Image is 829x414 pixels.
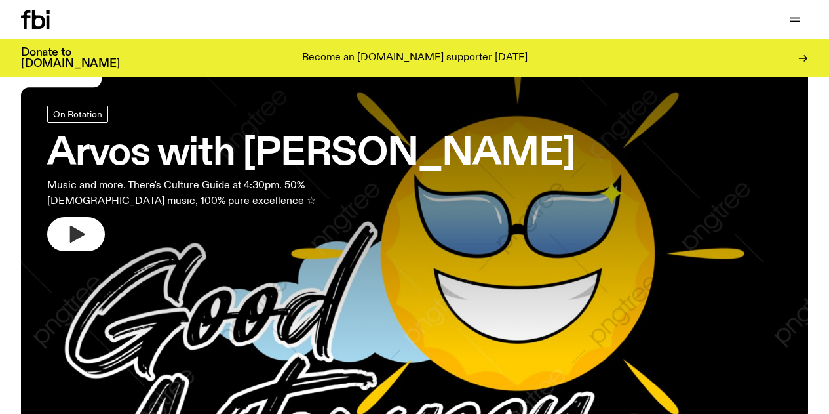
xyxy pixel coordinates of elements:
a: On Rotation [47,106,108,123]
p: Music and more. There's Culture Guide at 4:30pm. 50% [DEMOGRAPHIC_DATA] music, 100% pure excellen... [47,178,383,209]
h3: Arvos with [PERSON_NAME] [47,136,575,173]
span: On Rotation [53,109,102,119]
a: Arvos with [PERSON_NAME]Music and more. There's Culture Guide at 4:30pm. 50% [DEMOGRAPHIC_DATA] m... [47,106,575,251]
p: Become an [DOMAIN_NAME] supporter [DATE] [302,52,528,64]
h3: Donate to [DOMAIN_NAME] [21,47,120,70]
